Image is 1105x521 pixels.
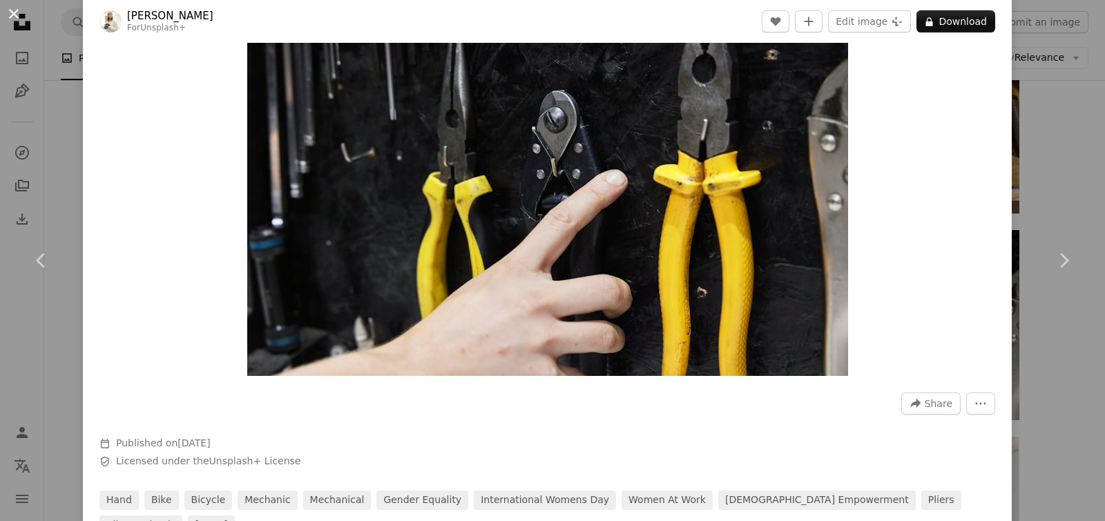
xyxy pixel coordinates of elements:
[116,455,300,468] span: Licensed under the
[184,491,233,510] a: bicycle
[916,10,995,32] button: Download
[921,491,961,510] a: pliers
[474,491,616,510] a: international womens day
[99,491,139,510] a: hand
[718,491,916,510] a: [DEMOGRAPHIC_DATA] empowerment
[1022,194,1105,327] a: Next
[622,491,713,510] a: women at work
[828,10,911,32] button: Edit image
[795,10,823,32] button: Add to Collection
[303,491,372,510] a: mechanical
[966,392,995,415] button: More Actions
[376,491,468,510] a: gender equality
[177,437,210,448] time: February 15, 2023 at 1:43:02 PM GMT+4:30
[762,10,789,32] button: Like
[238,491,297,510] a: mechanic
[144,491,179,510] a: bike
[127,9,213,23] a: [PERSON_NAME]
[140,23,186,32] a: Unsplash+
[127,23,213,34] div: For
[925,393,952,414] span: Share
[99,10,122,32] img: Go to Natalia Blauth's profile
[209,455,301,466] a: Unsplash+ License
[901,392,961,415] button: Share this image
[116,437,211,448] span: Published on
